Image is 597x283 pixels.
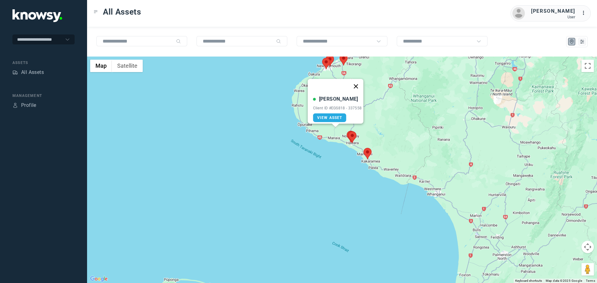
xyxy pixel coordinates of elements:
[531,15,575,19] div: User
[579,39,585,44] div: List
[21,102,36,109] div: Profile
[531,7,575,15] div: [PERSON_NAME]
[12,102,36,109] a: ProfileProfile
[94,10,98,14] div: Toggle Menu
[569,39,575,44] div: Map
[103,6,141,17] span: All Assets
[582,11,588,15] tspan: ...
[581,263,594,276] button: Drag Pegman onto the map to open Street View
[12,103,18,108] div: Profile
[89,275,109,283] a: Open this area in Google Maps (opens a new window)
[586,279,595,282] a: Terms (opens in new tab)
[348,79,363,94] button: Close
[515,279,542,283] button: Keyboard shortcuts
[546,279,582,282] span: Map data ©2025 Google
[12,93,75,98] div: Management
[319,95,358,103] div: [PERSON_NAME]
[313,113,346,122] a: View Asset
[89,275,109,283] img: Google
[12,60,75,66] div: Assets
[581,9,589,17] div: :
[12,9,62,22] img: Application Logo
[12,70,18,75] div: Assets
[276,39,281,44] div: Search
[581,9,589,18] div: :
[581,241,594,253] button: Map camera controls
[12,69,44,76] a: AssetsAll Assets
[317,116,342,120] span: View Asset
[90,60,112,72] button: Show street map
[21,69,44,76] div: All Assets
[112,60,143,72] button: Show satellite imagery
[176,39,181,44] div: Search
[581,60,594,72] button: Toggle fullscreen view
[512,7,525,20] img: avatar.png
[313,106,362,110] div: Client ID #EGS818 - 337558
